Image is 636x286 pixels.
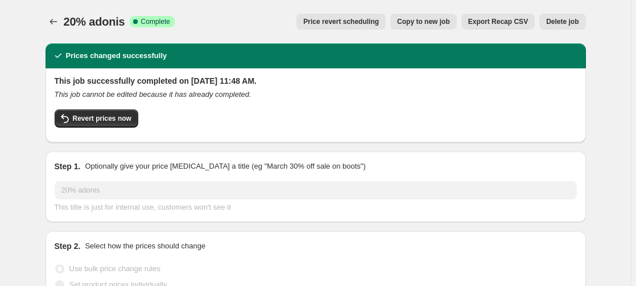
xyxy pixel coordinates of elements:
span: Revert prices now [73,114,131,123]
button: Price revert scheduling [296,14,386,30]
button: Copy to new job [390,14,457,30]
button: Revert prices now [55,109,138,128]
button: Price change jobs [46,14,61,30]
h2: Step 1. [55,161,81,172]
h2: Step 2. [55,240,81,252]
button: Delete job [539,14,585,30]
span: 20% adonis [64,15,125,28]
span: Price revert scheduling [303,17,379,26]
h2: Prices changed successfully [66,50,167,62]
span: Delete job [546,17,579,26]
input: 30% off holiday sale [55,181,577,199]
button: Export Recap CSV [461,14,535,30]
span: This title is just for internal use, customers won't see it [55,203,231,211]
i: This job cannot be edited because it has already completed. [55,90,251,99]
p: Optionally give your price [MEDICAL_DATA] a title (eg "March 30% off sale on boots") [85,161,365,172]
span: Complete [141,17,170,26]
h2: This job successfully completed on [DATE] 11:48 AM. [55,75,577,87]
p: Select how the prices should change [85,240,205,252]
span: Use bulk price change rules [69,264,160,273]
span: Export Recap CSV [468,17,528,26]
span: Copy to new job [397,17,450,26]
